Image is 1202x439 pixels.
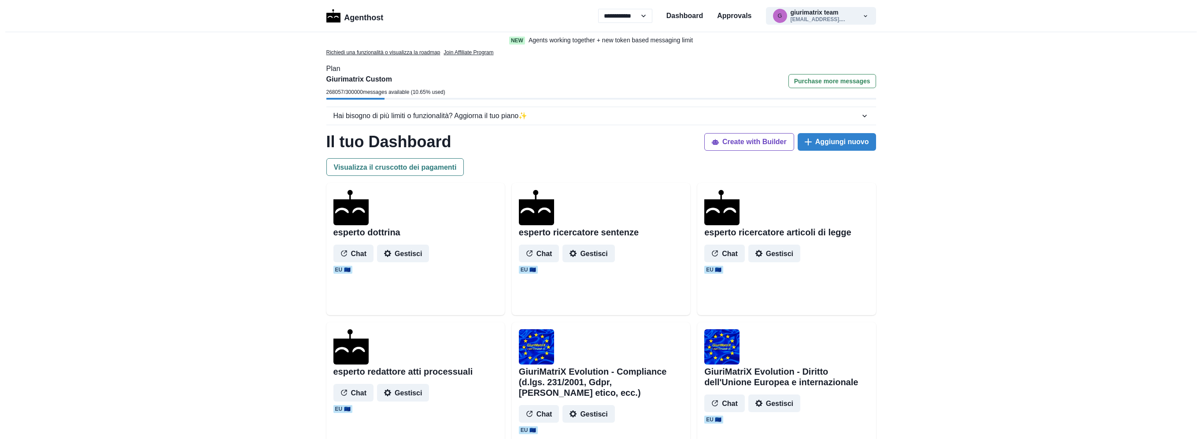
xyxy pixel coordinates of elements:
p: 268057 / 300000 messages available ( 10.65 % used) [326,88,445,96]
h2: esperto ricercatore articoli di legge [704,227,851,238]
span: EU 🇪🇺 [333,405,352,413]
a: Join Affiliate Program [444,48,493,56]
button: giurimatrix@gmail.comgiurimatrix team[EMAIL_ADDRESS].... [766,7,876,25]
span: New [509,37,525,45]
a: Purchase more messages [788,74,876,98]
button: Aggiungi nuovo [798,133,876,151]
h1: Il tuo Dashboard [326,132,451,151]
button: Purchase more messages [788,74,876,88]
h2: GiuriMatriX Evolution - Diritto dell'Unione Europea e internazionale [704,366,869,387]
button: Gestisci [562,405,614,423]
button: Chat [704,394,745,412]
button: Gestisci [748,394,800,412]
h2: esperto redattore atti processuali [333,366,473,377]
button: Create with Builder [704,133,794,151]
img: agenthostmascotdark.ico [333,329,369,365]
button: Chat [519,245,559,262]
a: Approvals [717,11,751,21]
img: agenthostmascotdark.ico [333,190,369,225]
span: EU 🇪🇺 [704,416,723,424]
button: Gestisci [562,245,614,262]
button: Visualizza il cruscotto dei pagamenti [326,158,464,176]
p: Plan [326,63,876,74]
button: Gestisci [377,384,429,402]
img: Logo [326,9,341,22]
button: Gestisci [748,245,800,262]
p: Agenthost [344,8,383,24]
button: Chat [333,384,374,402]
a: NewAgents working together + new token based messaging limit [491,36,712,45]
span: EU 🇪🇺 [519,426,538,434]
img: agenthostmascotdark.ico [519,190,554,225]
button: Chat [704,245,745,262]
img: agenthostmascotdark.ico [704,190,740,225]
span: EU 🇪🇺 [333,266,352,274]
span: EU 🇪🇺 [519,266,538,274]
div: Hai bisogno di più limiti o funzionalità? Aggiorna il tuo piano ✨ [333,111,860,121]
p: Giurimatrix Custom [326,74,445,85]
button: Chat [519,405,559,423]
button: Gestisci [377,245,429,262]
button: Hai bisogno di più limiti o funzionalità? Aggiorna il tuo piano✨ [326,107,876,125]
a: Dashboard [666,11,703,21]
h2: GiuriMatriX Evolution - Compliance (d.lgs. 231/2001, Gdpr, [PERSON_NAME] etico, ecc.) [519,366,683,398]
img: user%2F1706%2Fc69140c4-d187-40b2-8d31-27057e89bcfe [519,329,554,365]
a: Richiedi una funzionalità o visualizza la roadmap [326,48,440,56]
button: Chat [333,245,374,262]
h2: esperto dottrina [333,227,400,238]
h2: esperto ricercatore sentenze [519,227,639,238]
a: LogoAgenthost [326,8,384,24]
span: EU 🇪🇺 [704,266,723,274]
img: user%2F1706%2F7dea465f-1924-49cc-a643-3e1d40af1abd [704,329,740,365]
p: Agents working together + new token based messaging limit [529,36,693,45]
